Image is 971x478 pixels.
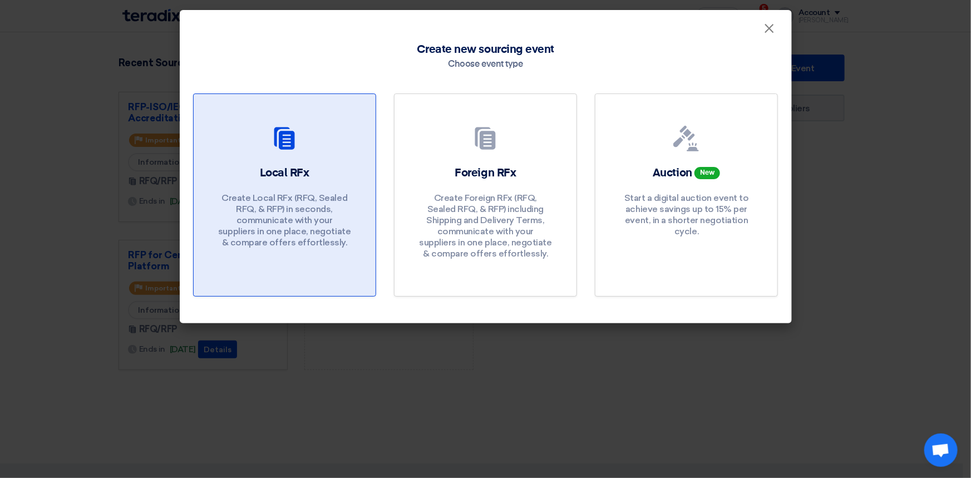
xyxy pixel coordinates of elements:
span: Auction [653,167,692,179]
p: Start a digital auction event to achieve savings up to 15% per event, in a shorter negotiation cy... [620,193,753,237]
h2: Foreign RFx [455,165,516,181]
button: Close [755,18,784,40]
span: Create new sourcing event [417,41,554,58]
h2: Local RFx [260,165,309,181]
p: Create Local RFx (RFQ, Sealed RFQ, & RFP) in seconds, communicate with your suppliers in one plac... [218,193,351,248]
p: Create Foreign RFx (RFQ, Sealed RFQ, & RFP) including Shipping and Delivery Terms, communicate wi... [418,193,552,259]
a: Open chat [924,433,958,467]
div: Choose event type [448,58,523,71]
a: Auction New Start a digital auction event to achieve savings up to 15% per event, in a shorter ne... [595,93,778,297]
a: Foreign RFx Create Foreign RFx (RFQ, Sealed RFQ, & RFP) including Shipping and Delivery Terms, co... [394,93,577,297]
span: New [694,167,720,179]
span: × [764,20,775,42]
a: Local RFx Create Local RFx (RFQ, Sealed RFQ, & RFP) in seconds, communicate with your suppliers i... [193,93,376,297]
